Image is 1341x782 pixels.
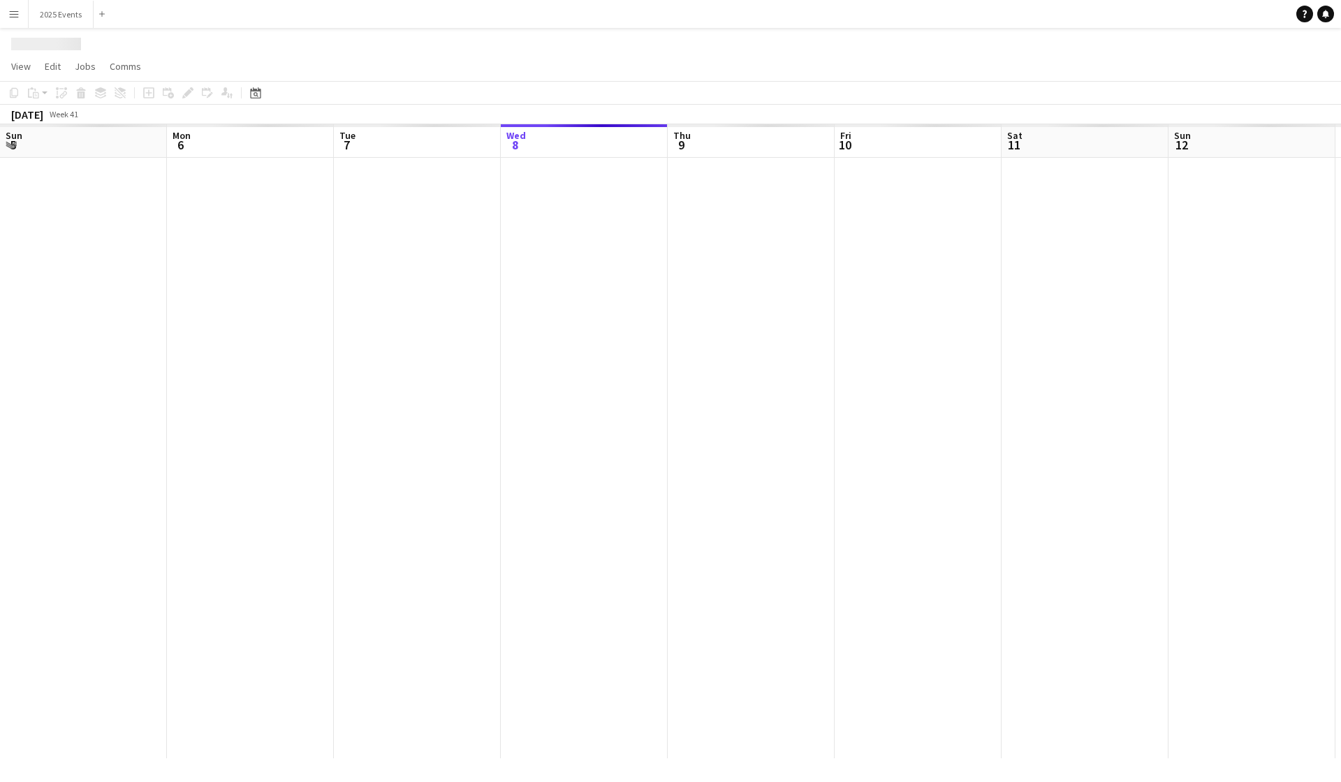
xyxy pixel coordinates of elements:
span: Comms [110,60,141,73]
span: Sun [6,129,22,142]
span: Mon [173,129,191,142]
span: 12 [1172,137,1191,153]
span: Fri [840,129,851,142]
a: View [6,57,36,75]
span: Week 41 [46,109,81,119]
a: Jobs [69,57,101,75]
span: 11 [1005,137,1023,153]
span: Jobs [75,60,96,73]
span: Tue [339,129,356,142]
span: Thu [673,129,691,142]
span: 6 [170,137,191,153]
button: 2025 Events [29,1,94,28]
span: Sat [1007,129,1023,142]
a: Edit [39,57,66,75]
span: 10 [838,137,851,153]
span: 9 [671,137,691,153]
span: Wed [506,129,526,142]
div: [DATE] [11,108,43,121]
span: 5 [3,137,22,153]
a: Comms [104,57,147,75]
span: View [11,60,31,73]
span: Sun [1174,129,1191,142]
span: Edit [45,60,61,73]
span: 7 [337,137,356,153]
span: 8 [504,137,526,153]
